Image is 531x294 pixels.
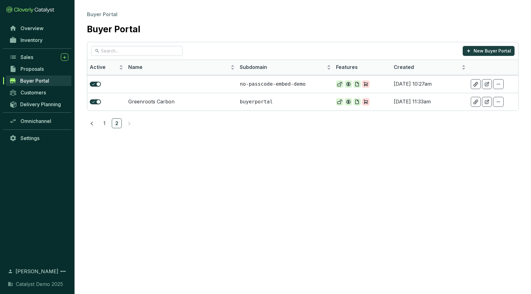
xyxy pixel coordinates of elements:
[20,101,61,107] span: Delivery Planning
[6,75,71,86] a: Buyer Portal
[126,60,237,75] th: Name
[20,37,43,43] span: Inventory
[6,23,71,34] a: Overview
[20,25,43,31] span: Overview
[6,87,71,98] a: Customers
[87,24,140,35] h1: Buyer Portal
[20,89,46,96] span: Customers
[87,11,117,17] span: Buyer Portal
[87,118,97,128] button: left
[391,60,468,75] th: Created
[240,98,331,105] p: buyerportal
[391,75,468,93] td: [DATE] 10:27am
[90,64,118,71] span: Active
[474,48,511,54] p: New Buyer Portal
[240,64,325,71] span: Subdomain
[20,135,39,141] span: Settings
[20,66,44,72] span: Proposals
[127,121,131,126] span: right
[87,118,97,128] li: Previous Page
[334,60,391,75] th: Features
[6,133,71,143] a: Settings
[20,54,33,60] span: Sales
[90,121,94,126] span: left
[126,93,237,111] td: Greenroots Carbon
[20,118,51,124] span: Omnichannel
[6,35,71,45] a: Inventory
[87,60,126,75] th: Active
[394,64,460,71] span: Created
[16,268,58,275] span: [PERSON_NAME]
[20,78,49,84] span: Buyer Portal
[16,280,63,288] span: Catalyst Demo 2025
[128,64,229,71] span: Name
[6,99,71,109] a: Delivery Planning
[100,119,109,128] a: 1
[124,118,134,128] button: right
[6,64,71,74] a: Proposals
[112,118,122,128] li: 2
[237,60,334,75] th: Subdomain
[463,46,515,56] button: New Buyer Portal
[6,52,71,62] a: Sales
[391,93,468,111] td: [DATE] 11:33am
[101,47,173,54] input: Search...
[124,118,134,128] li: Next Page
[112,119,121,128] a: 2
[99,118,109,128] li: 1
[240,81,331,88] p: no-passcode-embed-demo
[6,116,71,126] a: Omnichannel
